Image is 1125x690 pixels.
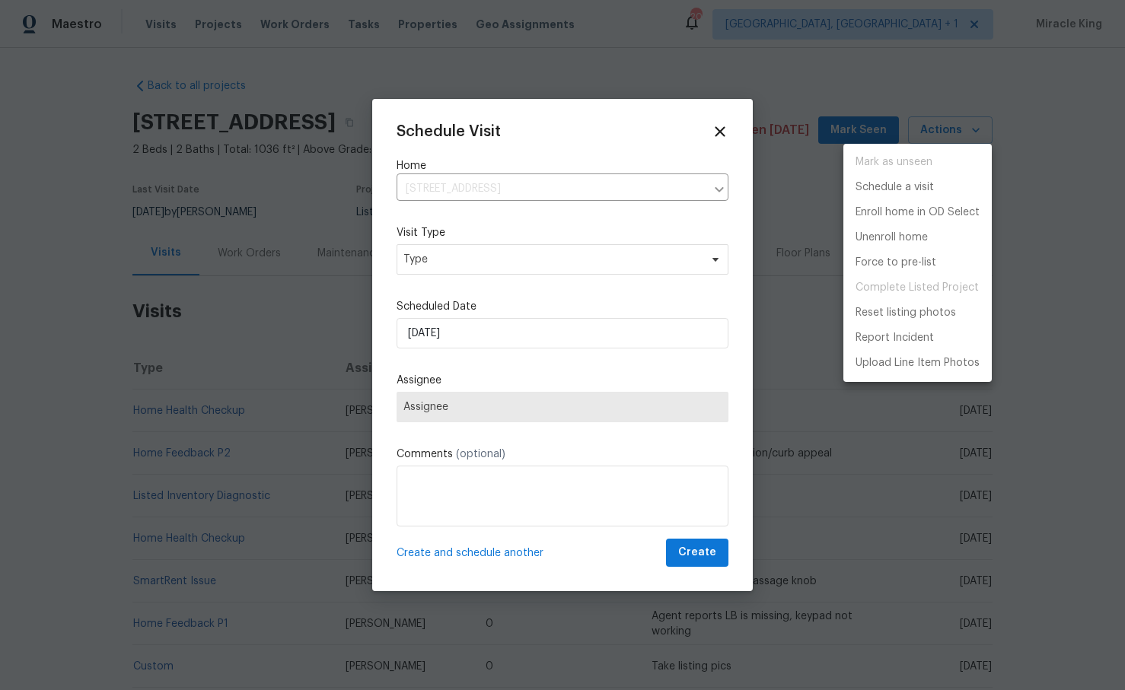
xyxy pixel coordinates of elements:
[856,180,934,196] p: Schedule a visit
[856,355,980,371] p: Upload Line Item Photos
[856,205,980,221] p: Enroll home in OD Select
[856,305,956,321] p: Reset listing photos
[843,275,992,300] span: Project is already completed
[856,255,936,271] p: Force to pre-list
[856,330,934,346] p: Report Incident
[856,230,928,246] p: Unenroll home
